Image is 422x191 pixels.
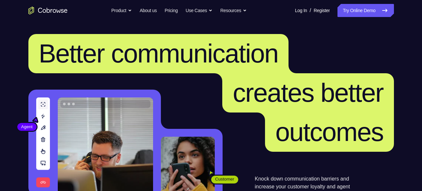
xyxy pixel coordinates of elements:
[275,117,383,147] span: outcomes
[164,4,178,17] a: Pricing
[39,39,278,68] span: Better communication
[111,4,132,17] button: Product
[295,4,307,17] a: Log In
[310,7,311,14] span: /
[186,4,212,17] button: Use Cases
[337,4,394,17] a: Try Online Demo
[28,7,68,14] a: Go to the home page
[220,4,247,17] button: Resources
[314,4,330,17] a: Register
[233,78,383,107] span: creates better
[140,4,157,17] a: About us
